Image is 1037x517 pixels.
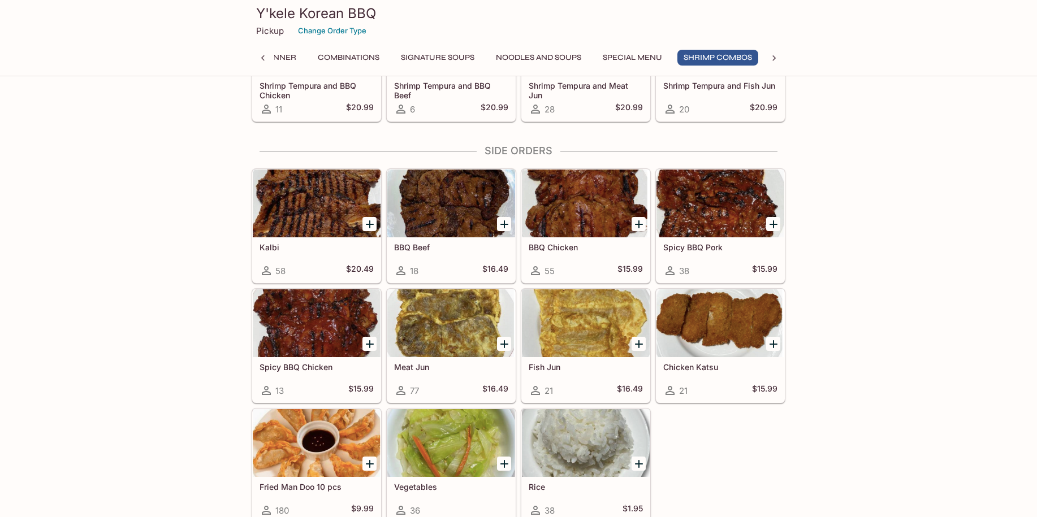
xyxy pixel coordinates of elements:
h5: Rice [529,482,643,492]
h5: $20.99 [615,102,643,116]
h5: Spicy BBQ Chicken [260,362,374,372]
div: Fried Man Doo 10 pcs [253,409,381,477]
p: Pickup [256,25,284,36]
div: Rice [522,409,650,477]
h5: $9.99 [351,503,374,517]
button: Shrimp Combos [677,50,758,66]
span: 20 [679,104,689,115]
button: Add Chicken Katsu [766,337,780,351]
h5: Fried Man Doo 10 pcs [260,482,374,492]
span: 6 [410,104,415,115]
button: Add Kalbi [362,217,377,231]
a: Chicken Katsu21$15.99 [656,289,785,403]
h5: BBQ Chicken [529,242,643,252]
div: BBQ Beef [387,170,515,237]
h5: $16.49 [617,384,643,397]
button: Add Spicy BBQ Pork [766,217,780,231]
h5: Meat Jun [394,362,508,372]
button: Add BBQ Beef [497,217,511,231]
button: Add Fish Jun [632,337,646,351]
div: Spicy BBQ Chicken [253,289,381,357]
a: Spicy BBQ Pork38$15.99 [656,169,785,283]
span: 11 [275,104,282,115]
h5: $20.99 [750,102,777,116]
h5: BBQ Beef [394,242,508,252]
span: 180 [275,505,289,516]
div: Spicy BBQ Pork [656,170,784,237]
button: Add Rice [632,457,646,471]
h3: Y'kele Korean BBQ [256,5,781,22]
a: Meat Jun77$16.49 [387,289,516,403]
span: 18 [410,266,418,276]
button: Add BBQ Chicken [632,217,646,231]
button: Add Spicy BBQ Chicken [362,337,377,351]
span: 38 [679,266,689,276]
h5: Fish Jun [529,362,643,372]
h5: Shrimp Tempura and BBQ Beef [394,81,508,99]
span: 21 [679,385,688,396]
button: Signature Soups [395,50,481,66]
a: Spicy BBQ Chicken13$15.99 [252,289,381,403]
h5: $16.49 [482,264,508,277]
button: Special Menu [597,50,668,66]
span: 77 [410,385,419,396]
button: Add Vegetables [497,457,511,471]
h5: Shrimp Tempura and BBQ Chicken [260,81,374,99]
h5: $15.99 [617,264,643,277]
h5: $1.95 [623,503,643,517]
button: Change Order Type [293,22,371,40]
a: Fish Jun21$16.49 [521,289,650,403]
h5: $15.99 [348,384,374,397]
h5: $20.49 [346,264,374,277]
span: 21 [545,385,553,396]
a: BBQ Beef18$16.49 [387,169,516,283]
button: Add Fried Man Doo 10 pcs [362,457,377,471]
span: 36 [410,505,420,516]
div: Vegetables [387,409,515,477]
h5: Chicken Katsu [663,362,777,372]
h5: Spicy BBQ Pork [663,242,777,252]
button: Noodles and Soups [490,50,587,66]
h5: Shrimp Tempura and Meat Jun [529,81,643,99]
h5: $15.99 [752,384,777,397]
h5: $15.99 [752,264,777,277]
h4: Side Orders [252,145,785,157]
a: Kalbi58$20.49 [252,169,381,283]
span: 55 [545,266,555,276]
span: 38 [545,505,555,516]
div: Fish Jun [522,289,650,357]
div: Kalbi [253,170,381,237]
span: 13 [275,385,284,396]
div: BBQ Chicken [522,170,650,237]
a: BBQ Chicken55$15.99 [521,169,650,283]
h5: Kalbi [260,242,374,252]
button: Combinations [312,50,386,66]
h5: Shrimp Tempura and Fish Jun [663,81,777,90]
button: Add Meat Jun [497,337,511,351]
h5: Vegetables [394,482,508,492]
h5: $16.49 [482,384,508,397]
span: 58 [275,266,286,276]
div: Chicken Katsu [656,289,784,357]
h5: $20.99 [481,102,508,116]
h5: $20.99 [346,102,374,116]
div: Meat Jun [387,289,515,357]
span: 28 [545,104,555,115]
